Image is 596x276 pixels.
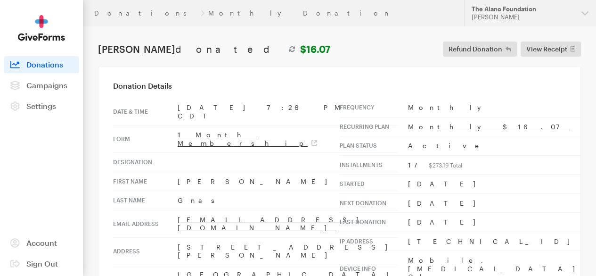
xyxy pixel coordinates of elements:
th: Email address [113,210,178,237]
th: Recurring Plan [340,117,408,136]
th: Address [113,237,178,265]
span: Campaigns [26,81,67,90]
th: Frequency [340,98,408,117]
a: Monthly $16.07 [408,123,571,131]
a: Donations [94,9,197,17]
th: Plan Status [340,136,408,156]
td: [STREET_ADDRESS][PERSON_NAME] [178,237,398,265]
h3: Donation Details [113,81,566,91]
button: Refund Donation [443,42,517,57]
td: [DATE] 7:26 PM CDT [178,98,398,125]
th: Last donation [340,213,408,232]
span: Refund Donation [449,43,502,55]
td: Gnas [178,191,398,210]
a: Sign Out [4,255,79,272]
a: View Receipt [521,42,581,57]
img: GiveForms [18,15,65,41]
a: [EMAIL_ADDRESS][DOMAIN_NAME] [178,216,368,232]
a: Account [4,234,79,251]
a: 1 Month Membership [178,131,317,147]
span: Sign Out [26,259,58,268]
sub: $273.19 Total [429,162,462,168]
div: [PERSON_NAME] [472,13,574,21]
th: Designation [113,153,178,172]
th: IP address [340,232,408,251]
th: Date & time [113,98,178,125]
span: donated [175,43,284,55]
th: Installments [340,155,408,175]
span: View Receipt [526,43,567,55]
strong: $16.07 [300,43,330,55]
span: Donations [26,60,63,69]
th: Started [340,175,408,194]
span: Account [26,238,57,247]
th: First Name [113,172,178,191]
h1: [PERSON_NAME] [98,43,330,55]
th: Last Name [113,191,178,210]
a: Settings [4,98,79,115]
div: The Alano Foundation [472,5,574,13]
th: Next donation [340,193,408,213]
span: Settings [26,101,56,110]
th: Form [113,125,178,153]
a: Campaigns [4,77,79,94]
td: [PERSON_NAME] [178,172,398,191]
a: Donations [4,56,79,73]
